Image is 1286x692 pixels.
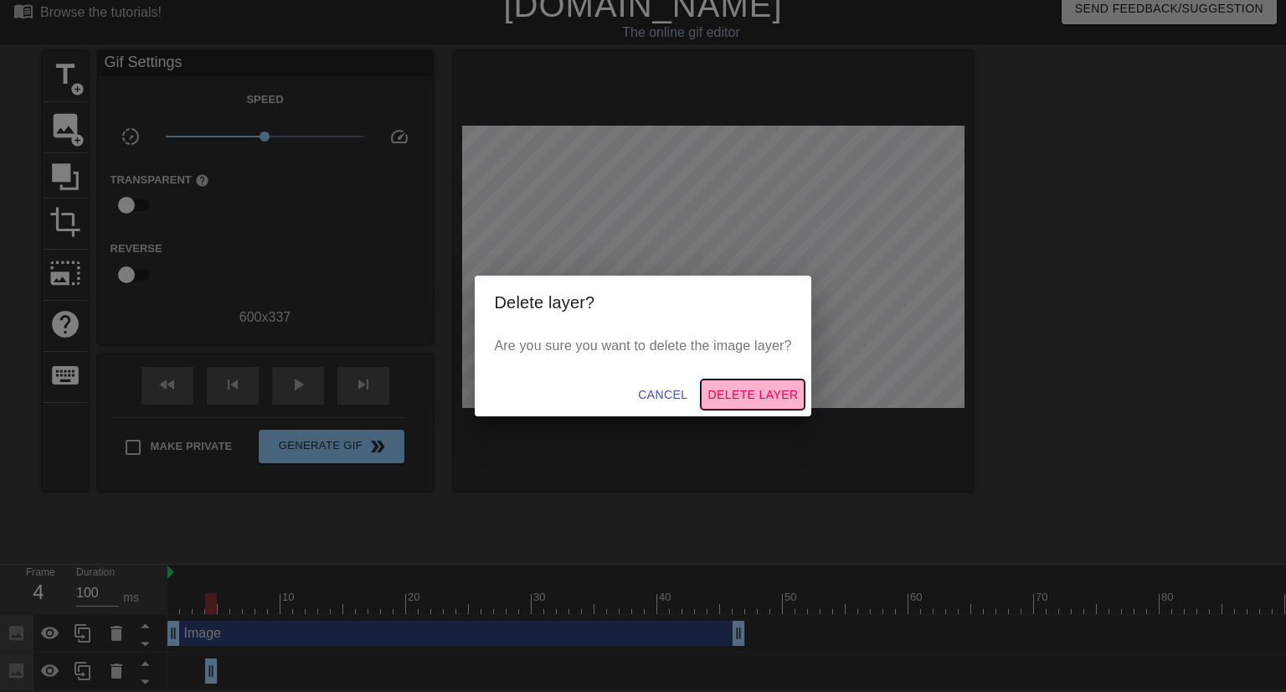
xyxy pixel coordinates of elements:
button: Cancel [631,380,694,411]
h2: Delete layer? [495,289,792,316]
button: Delete Layer [701,380,805,411]
span: Delete Layer [707,385,798,405]
p: Are you sure you want to delete the image layer? [495,336,792,356]
span: Cancel [638,385,687,405]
